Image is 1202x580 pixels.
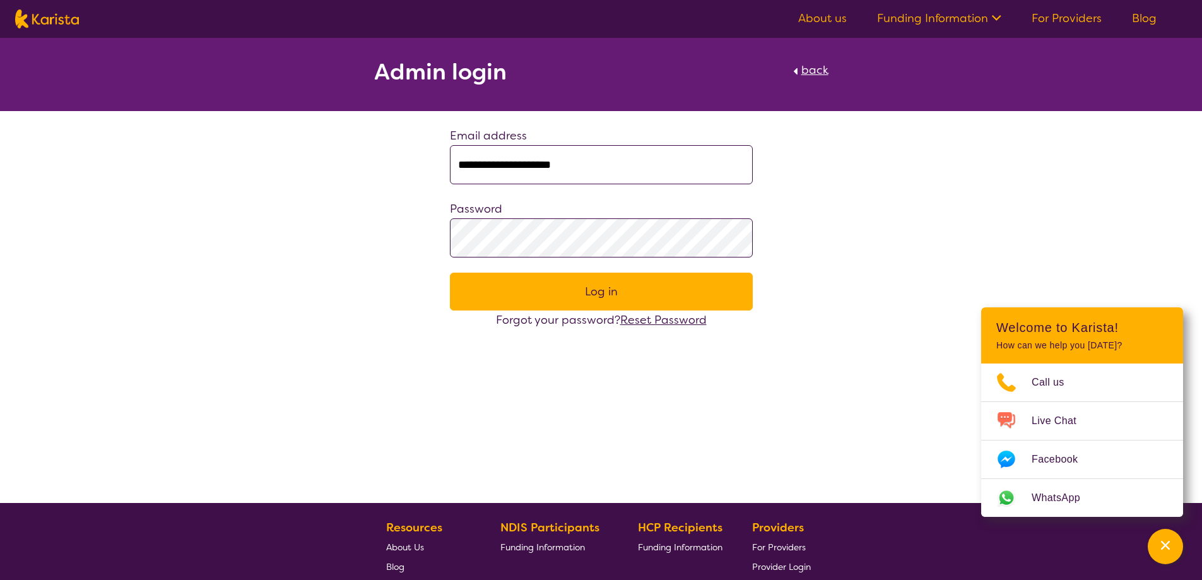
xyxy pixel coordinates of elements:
span: Call us [1032,373,1080,392]
ul: Choose channel [981,364,1183,517]
img: Karista logo [15,9,79,28]
a: Funding Information [638,537,722,557]
a: back [790,61,828,88]
a: For Providers [752,537,811,557]
div: Channel Menu [981,307,1183,517]
b: Providers [752,520,804,535]
a: Reset Password [620,312,707,328]
span: Live Chat [1032,411,1092,430]
label: Password [450,201,502,216]
a: Blog [386,557,471,576]
a: About Us [386,537,471,557]
div: Forgot your password? [450,311,753,329]
button: Log in [450,273,753,311]
h2: Admin login [374,61,507,83]
span: Blog [386,561,404,572]
span: About Us [386,542,424,553]
span: Provider Login [752,561,811,572]
a: About us [798,11,847,26]
span: Funding Information [638,542,722,553]
a: Provider Login [752,557,811,576]
span: Funding Information [500,542,585,553]
p: How can we help you [DATE]? [996,340,1168,351]
button: Channel Menu [1148,529,1183,564]
a: Blog [1132,11,1157,26]
span: Facebook [1032,450,1093,469]
h2: Welcome to Karista! [996,320,1168,335]
b: Resources [386,520,442,535]
label: Email address [450,128,527,143]
b: NDIS Participants [500,520,599,535]
span: WhatsApp [1032,488,1095,507]
span: back [801,62,828,78]
a: Funding Information [500,537,609,557]
span: For Providers [752,542,806,553]
b: HCP Recipients [638,520,722,535]
a: Web link opens in a new tab. [981,479,1183,517]
a: Funding Information [877,11,1001,26]
a: For Providers [1032,11,1102,26]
